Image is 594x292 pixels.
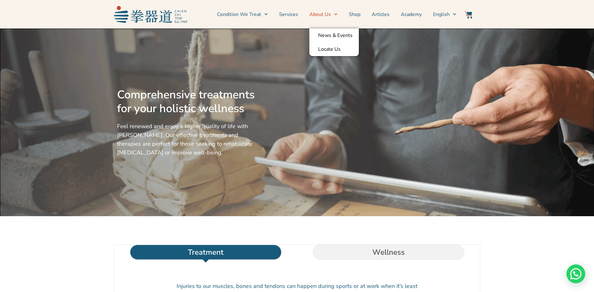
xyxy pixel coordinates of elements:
a: Services [279,7,298,22]
a: Articles [372,7,390,22]
ul: About Us [309,29,359,56]
a: About Us [309,7,338,22]
p: Feel renewed and enjoy a higher quality of life with [PERSON_NAME]. Our effective treatments and ... [117,122,257,157]
a: English [433,7,456,22]
span: English [433,11,450,18]
a: Locate Us [309,42,359,56]
h2: Comprehensive treatments for your holistic wellness [117,88,257,116]
a: News & Events [309,29,359,42]
img: Website Icon-03 [465,11,472,18]
a: Shop [349,7,360,22]
nav: Menu [190,7,457,22]
a: Academy [401,7,422,22]
a: Condition We Treat [217,7,268,22]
